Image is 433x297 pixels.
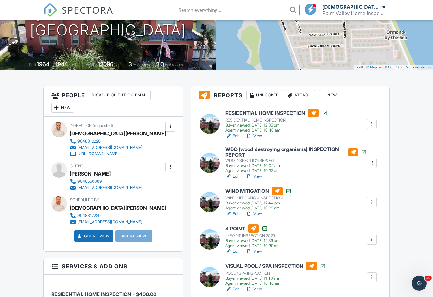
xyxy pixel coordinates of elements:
div: Buyer viewed [DATE] 12:44 pm [225,201,292,206]
div: 12096 [98,61,114,67]
span: Client [70,164,83,168]
div: Buyer viewed [DATE] 11:43 am [225,276,326,281]
a: 4 POINT 4-POINT INSPECTION 2025 Buyer viewed [DATE] 12:36 pm Agent viewed [DATE] 10:39 am [225,224,280,248]
a: 9048312220 [70,213,161,219]
div: [DEMOGRAPHIC_DATA][PERSON_NAME] [323,4,381,10]
div: Attach [285,90,315,100]
span: Scheduled By [70,197,99,202]
div: POOL / SPA INSPECTION [225,271,326,276]
a: [EMAIL_ADDRESS][DOMAIN_NAME] [70,185,142,191]
h6: WDO (wood destroying organisms) INSPECTION REPORT [225,147,367,158]
div: [EMAIL_ADDRESS][DOMAIN_NAME] [77,219,142,224]
div: [EMAIL_ADDRESS][DOMAIN_NAME] [77,185,142,190]
h1: [STREET_ADDRESS] [GEOGRAPHIC_DATA] [30,6,186,39]
a: Edit [225,248,239,255]
span: bedrooms [133,62,150,67]
h6: VISUAL POOL / SPA INSPECTION [225,262,326,270]
a: WIND MITIGATION WIND MITIGATION INSPECTION Buyer viewed [DATE] 12:44 pm Agent viewed [DATE] 10:32 am [225,187,292,211]
div: New [318,90,340,100]
div: [PERSON_NAME] [70,169,111,178]
a: VISUAL POOL / SPA INSPECTION POOL / SPA INSPECTION Buyer viewed [DATE] 11:43 am Agent viewed [DAT... [225,262,326,286]
a: View [246,248,262,255]
h3: People [44,86,183,117]
div: 3 [128,61,132,67]
a: View [246,133,262,139]
h6: RESIDENTIAL HOME INSPECTION [225,109,328,117]
div: WIND MITIGATION INSPECTION [225,196,292,201]
div: [EMAIL_ADDRESS][DOMAIN_NAME] [77,145,142,150]
a: View [246,286,262,292]
span: Lot Size [84,62,97,67]
a: [URL][DOMAIN_NAME] [70,151,161,157]
a: [EMAIL_ADDRESS][DOMAIN_NAME] [70,144,161,151]
a: View [246,211,262,217]
h3: Services & Add ons [44,258,183,275]
div: 9046550869 [77,179,102,184]
span: SPECTORA [62,3,113,16]
a: Edit [225,286,239,292]
div: [DEMOGRAPHIC_DATA][PERSON_NAME] [70,129,166,138]
div: WDO INSPECTION REPORT [225,158,367,163]
h6: WIND MITIGATION [225,187,292,195]
a: RESIDENTIAL HOME INSPECTION RESIDENTIAL HOME INSPECTION Buyer viewed [DATE] 12:35 pm Agent viewed... [225,109,328,133]
div: 1964 [37,61,49,67]
a: Edit [225,173,239,180]
input: Search everything... [174,4,300,16]
iframe: Intercom live chat [412,276,427,291]
div: Buyer viewed [DATE] 12:35 pm [225,123,328,128]
a: Edit [225,133,239,139]
div: Buyer viewed [DATE] 10:02 am [225,163,367,168]
div: 4-POINT INSPECTION 2025 [225,233,280,238]
div: 9048312220 [77,213,101,218]
a: © MapTiler [367,65,384,69]
a: Leaflet [355,65,366,69]
div: [URL][DOMAIN_NAME] [77,151,119,156]
h6: 4 POINT [225,224,280,233]
div: 1944 [55,61,68,67]
div: Palm Valley Home Inspections [323,10,385,16]
img: The Best Home Inspection Software - Spectora [43,3,57,17]
div: Agent viewed [DATE] 10:40 am [225,281,326,286]
span: Built [29,62,36,67]
a: Client View [76,233,110,239]
span: sq. ft. [69,62,78,67]
a: WDO (wood destroying organisms) INSPECTION REPORT WDO INSPECTION REPORT Buyer viewed [DATE] 10:02... [225,147,367,173]
span: (requested) [93,123,113,128]
span: Inspector [70,123,92,128]
a: 9048312220 [70,138,161,144]
a: SPECTORA [43,8,113,22]
span: sq.ft. [115,62,122,67]
div: New [51,103,74,113]
div: Agent viewed [DATE] 10:39 am [225,243,280,248]
div: | [354,65,433,70]
div: 9048312220 [77,139,101,144]
div: RESIDENTIAL HOME INSPECTION [225,118,328,123]
a: View [246,173,262,180]
a: 9046550869 [70,178,142,185]
a: © OpenStreetMap contributors [385,65,431,69]
a: Edit [225,211,239,217]
div: [DEMOGRAPHIC_DATA][PERSON_NAME] [70,203,166,213]
a: [EMAIL_ADDRESS][DOMAIN_NAME] [70,219,161,225]
div: Unlocked [246,90,282,100]
div: Agent viewed [DATE] 10:32 am [225,168,367,173]
div: Agent viewed [DATE] 10:40 am [225,128,328,133]
div: Disable Client CC Email [89,90,151,100]
div: 2.0 [156,61,164,67]
div: Buyer viewed [DATE] 12:36 pm [225,238,280,243]
span: bathrooms [165,62,183,67]
div: Agent viewed [DATE] 10:32 am [225,206,292,211]
h3: Reports [191,86,389,104]
span: 10 [425,276,432,281]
